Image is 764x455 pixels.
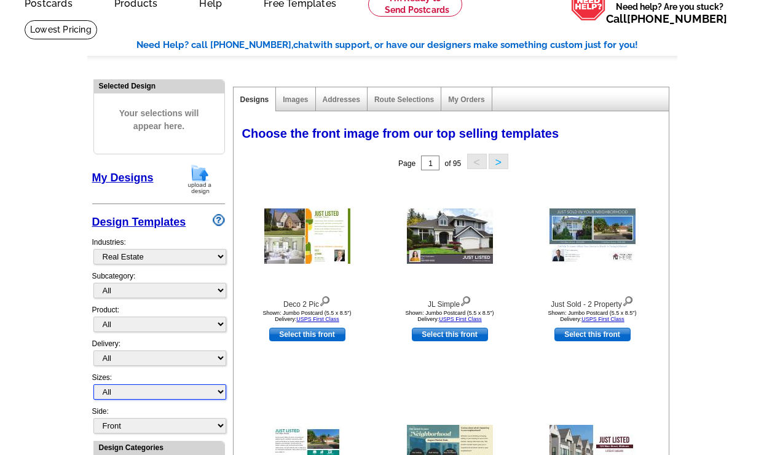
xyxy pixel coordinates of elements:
[92,216,186,228] a: Design Templates
[439,316,482,322] a: USPS First Class
[323,95,360,104] a: Addresses
[606,1,733,25] span: Need help? Are you stuck?
[184,164,216,195] img: upload-design
[136,38,677,52] div: Need Help? call [PHONE_NUMBER], with support, or have our designers make something custom just fo...
[296,316,339,322] a: USPS First Class
[444,159,461,168] span: of 95
[264,208,350,264] img: Deco 2 Pic
[213,214,225,226] img: design-wizard-help-icon.png
[240,293,375,310] div: Deco 2 Pic
[627,12,727,25] a: [PHONE_NUMBER]
[407,208,493,264] img: JL Simple
[92,271,225,304] div: Subcategory:
[467,154,487,169] button: <
[240,310,375,322] div: Shown: Jumbo Postcard (5.5 x 8.5") Delivery:
[382,310,518,322] div: Shown: Jumbo Postcard (5.5 x 8.5") Delivery:
[92,406,225,435] div: Side:
[374,95,434,104] a: Route Selections
[92,304,225,338] div: Product:
[94,441,224,453] div: Design Categories
[518,169,764,455] iframe: LiveChat chat widget
[460,293,471,307] img: view design details
[412,328,488,341] a: use this design
[382,293,518,310] div: JL Simple
[92,172,154,184] a: My Designs
[269,328,345,341] a: use this design
[103,95,215,145] span: Your selections will appear here.
[92,231,225,271] div: Industries:
[94,80,224,92] div: Selected Design
[242,127,559,140] span: Choose the front image from our top selling templates
[489,154,508,169] button: >
[283,95,308,104] a: Images
[293,39,313,50] span: chat
[240,95,269,104] a: Designs
[319,293,331,307] img: view design details
[92,372,225,406] div: Sizes:
[92,338,225,372] div: Delivery:
[448,95,484,104] a: My Orders
[398,159,415,168] span: Page
[606,12,727,25] span: Call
